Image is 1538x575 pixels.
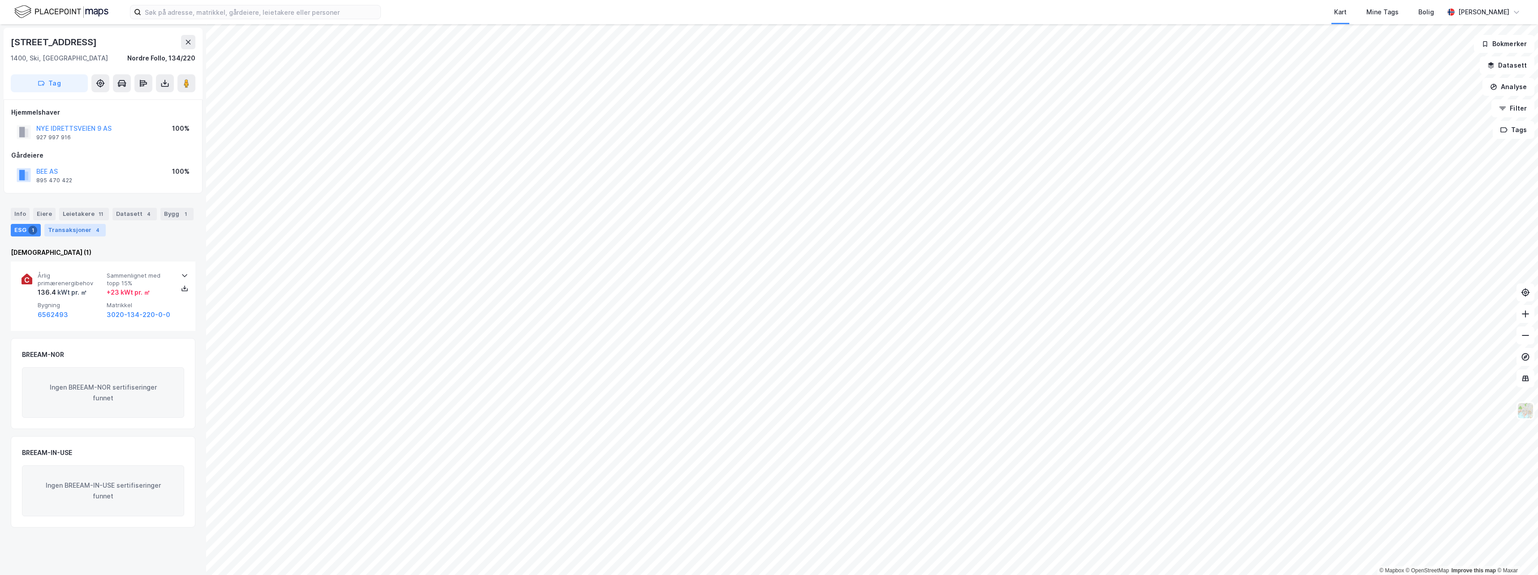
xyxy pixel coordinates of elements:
span: Sammenlignet med topp 15% [107,272,172,287]
button: Tags [1493,121,1534,139]
div: Bolig [1418,7,1434,17]
div: Nordre Follo, 134/220 [127,53,195,64]
span: Matrikkel [107,301,172,309]
button: 6562493 [38,309,68,320]
span: Årlig primærenergibehov [38,272,103,287]
div: [PERSON_NAME] [1458,7,1509,17]
div: + 23 kWt pr. ㎡ [107,287,150,298]
button: Analyse [1482,78,1534,96]
div: Kontrollprogram for chat [1493,532,1538,575]
button: Tag [11,74,88,92]
iframe: Chat Widget [1493,532,1538,575]
button: Datasett [1480,56,1534,74]
a: OpenStreetMap [1406,567,1449,574]
input: Søk på adresse, matrikkel, gårdeiere, leietakere eller personer [141,5,380,19]
div: Eiere [33,208,56,220]
div: 11 [96,210,105,219]
button: 3020-134-220-0-0 [107,309,170,320]
div: 136.4 [38,287,87,298]
a: Mapbox [1379,567,1404,574]
div: ESG [11,224,41,236]
div: 4 [93,226,102,235]
img: Z [1517,402,1534,419]
div: Info [11,208,30,220]
div: Ingen BREEAM-NOR sertifiseringer funnet [22,367,184,418]
div: 1 [181,210,190,219]
div: 1 [28,226,37,235]
div: 100% [172,166,190,177]
a: Improve this map [1452,567,1496,574]
div: Hjemmelshaver [11,107,195,118]
div: BREEAM-IN-USE [22,447,72,458]
button: Bokmerker [1474,35,1534,53]
div: [DEMOGRAPHIC_DATA] (1) [11,247,195,258]
div: Ingen BREEAM-IN-USE sertifiseringer funnet [22,465,184,516]
div: Leietakere [59,208,109,220]
div: Mine Tags [1366,7,1399,17]
span: Bygning [38,301,103,309]
div: Datasett [112,208,157,220]
img: logo.f888ab2527a4732fd821a326f86c7f29.svg [14,4,108,20]
div: 895 470 422 [36,177,72,184]
div: 100% [172,123,190,134]
div: Transaksjoner [44,224,106,236]
div: 927 997 916 [36,134,71,141]
div: Bygg [160,208,194,220]
div: 1400, Ski, [GEOGRAPHIC_DATA] [11,53,108,64]
div: 4 [144,210,153,219]
div: BREEAM-NOR [22,349,64,360]
div: kWt pr. ㎡ [56,287,87,298]
div: Gårdeiere [11,150,195,161]
div: Kart [1334,7,1347,17]
button: Filter [1491,99,1534,117]
div: [STREET_ADDRESS] [11,35,99,49]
